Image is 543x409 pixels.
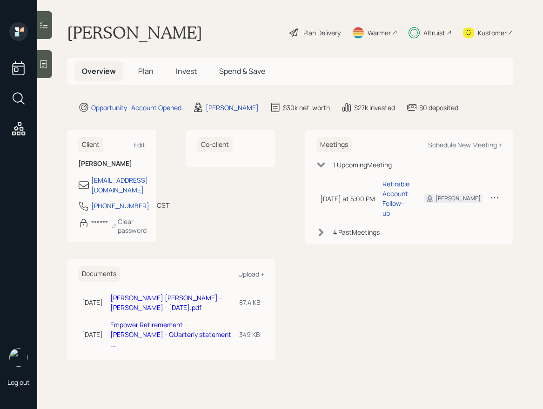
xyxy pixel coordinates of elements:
div: Upload + [238,270,264,278]
div: 1 Upcoming Meeting [333,160,392,170]
h6: Co-client [197,137,233,152]
h1: [PERSON_NAME] [67,22,202,43]
div: $0 deposited [419,103,458,112]
div: Edit [134,140,145,149]
a: [PERSON_NAME] [PERSON_NAME] - [PERSON_NAME] - [DATE].pdf [110,293,222,312]
div: Plan Delivery [303,28,341,38]
div: Clear password [112,217,149,235]
div: $30k net-worth [283,103,330,112]
h6: Documents [78,266,120,282]
img: hunter_neumayer.jpg [9,348,28,367]
div: [DATE] [82,330,103,339]
h6: [PERSON_NAME] [78,160,145,168]
div: [DATE] [82,297,103,307]
h6: Client [78,137,103,152]
span: Overview [82,66,116,76]
div: Opportunity · Account Opened [91,103,181,112]
a: Empower Retiremement - [PERSON_NAME] - QUarterly statement ... [110,320,231,349]
div: Altruist [423,28,445,38]
div: [EMAIL_ADDRESS][DOMAIN_NAME] [91,175,148,195]
div: [PERSON_NAME] [436,194,481,203]
div: Log out [7,378,30,387]
div: $27k invested [354,103,395,112]
span: Spend & Save [219,66,265,76]
div: 87.4 KB [239,297,261,307]
span: Plan [138,66,154,76]
div: [PHONE_NUMBER] [91,201,149,211]
div: 349 KB [239,330,261,339]
div: CST [157,200,169,210]
div: 4 Past Meeting s [333,227,380,237]
h6: Meetings [316,137,352,152]
div: Warmer [368,28,391,38]
div: Kustomer [478,28,507,38]
div: [DATE] at 5:00 PM [320,194,375,204]
span: Invest [176,66,197,76]
div: Schedule New Meeting + [428,140,502,149]
div: [PERSON_NAME] [206,103,259,112]
div: Retirable Account Follow-up [382,179,409,218]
